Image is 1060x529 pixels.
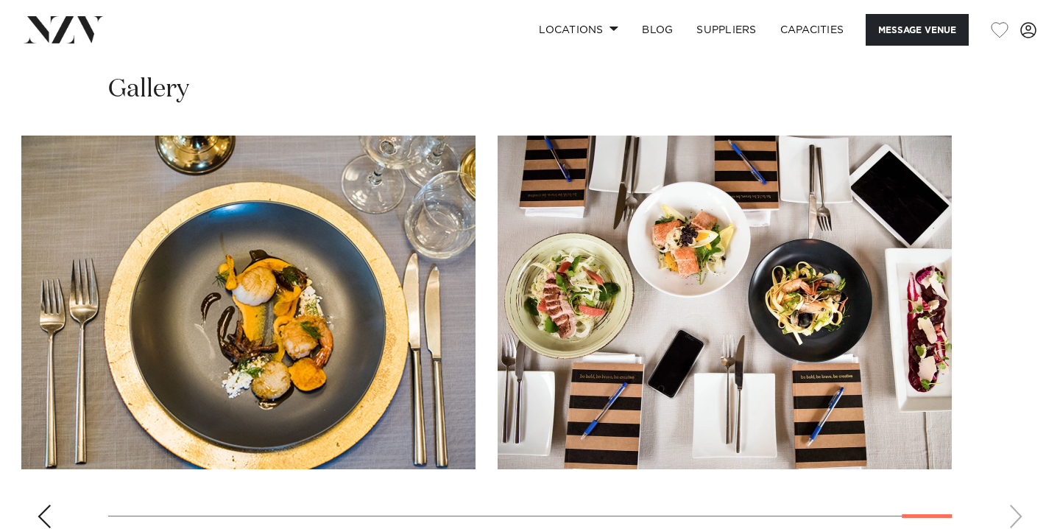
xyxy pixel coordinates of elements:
swiper-slide: 30 / 30 [498,136,952,469]
a: Locations [527,14,630,46]
a: Capacities [768,14,856,46]
a: SUPPLIERS [685,14,768,46]
a: BLOG [630,14,685,46]
h2: Gallery [108,73,189,106]
img: nzv-logo.png [24,16,104,43]
button: Message Venue [866,14,969,46]
swiper-slide: 29 / 30 [21,136,476,469]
